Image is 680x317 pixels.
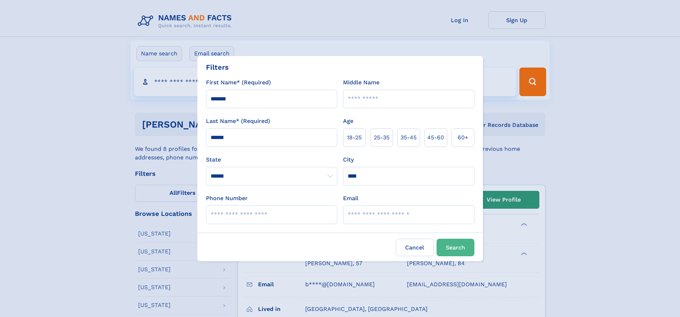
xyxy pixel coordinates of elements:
[396,239,434,256] label: Cancel
[206,62,229,73] div: Filters
[347,133,362,142] span: 18‑25
[343,117,353,125] label: Age
[206,78,271,87] label: First Name* (Required)
[343,78,379,87] label: Middle Name
[458,133,468,142] span: 60+
[206,155,337,164] label: State
[206,117,270,125] label: Last Name* (Required)
[401,133,417,142] span: 35‑45
[374,133,389,142] span: 25‑35
[343,194,358,203] label: Email
[206,194,248,203] label: Phone Number
[343,155,354,164] label: City
[427,133,444,142] span: 45‑60
[437,239,474,256] button: Search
